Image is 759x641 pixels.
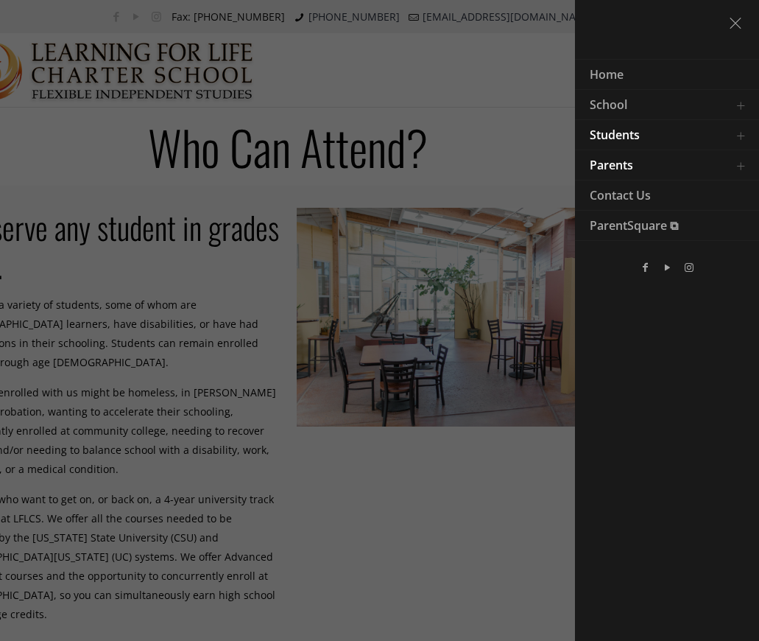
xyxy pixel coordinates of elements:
[590,187,651,203] span: Contact Us
[726,120,755,150] a: Toggle submenu
[575,120,722,150] a: Students
[726,90,755,119] a: Toggle submenu
[724,10,749,35] a: menu close icon
[590,217,678,234] span: ParentSquare ⧉
[656,256,678,279] a: YouTube icon
[590,66,624,83] span: Home
[575,211,722,240] a: ParentSquare ⧉
[590,256,744,279] ul: social menu
[678,256,700,279] a: Instagram icon
[590,97,627,113] span: School
[575,60,722,89] a: Home
[575,59,759,241] nav: Main menu
[635,256,657,279] a: Facebook icon
[726,150,755,180] a: Toggle submenu
[575,90,722,119] a: School
[575,59,759,241] div: main menu
[590,127,640,143] span: Students
[575,150,722,180] a: Parents
[575,181,722,210] a: Contact Us
[590,157,633,173] span: Parents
